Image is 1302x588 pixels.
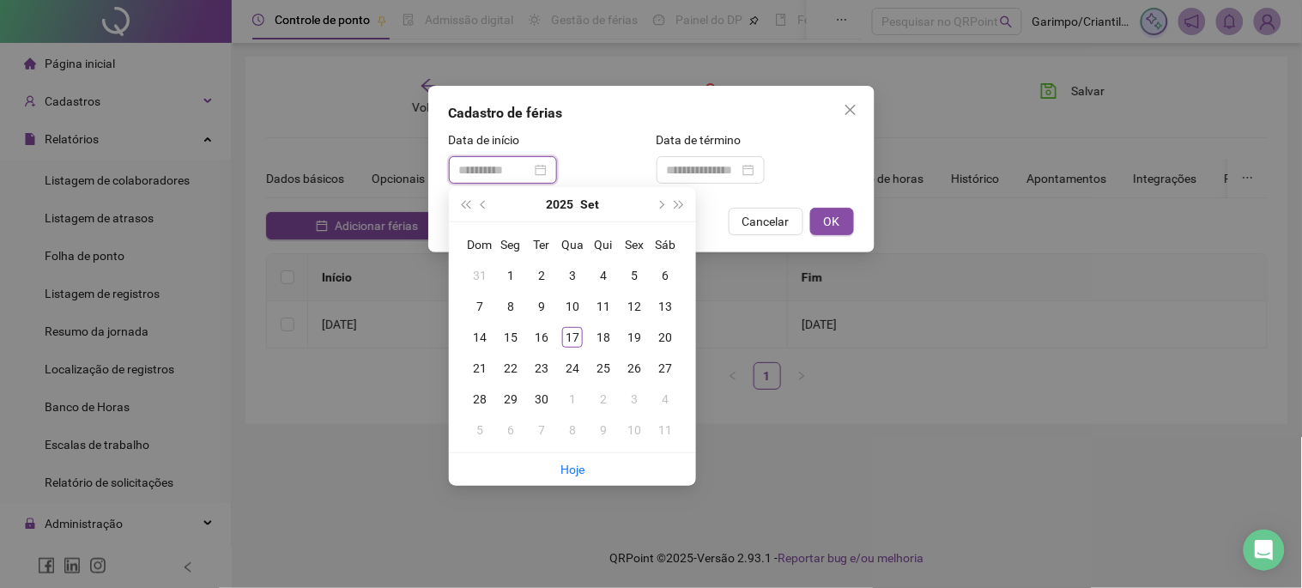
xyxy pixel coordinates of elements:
div: 20 [655,327,675,348]
th: Seg [495,229,526,260]
div: Cadastro de férias [449,103,854,124]
td: 2025-09-10 [557,291,588,322]
div: 17 [562,327,583,348]
div: 23 [531,358,552,379]
td: 2025-09-25 [588,353,619,384]
label: Data de término [657,130,753,149]
td: 2025-09-17 [557,322,588,353]
td: 2025-10-03 [619,384,650,415]
div: 2 [531,265,552,286]
td: 2025-09-27 [650,353,681,384]
td: 2025-10-11 [650,415,681,446]
div: 3 [624,389,645,409]
div: 22 [500,358,521,379]
div: 10 [624,420,645,440]
div: 9 [531,296,552,317]
td: 2025-09-07 [464,291,495,322]
button: super-next-year [670,187,689,221]
div: 4 [655,389,675,409]
div: 9 [593,420,614,440]
button: year panel [546,187,573,221]
td: 2025-09-20 [650,322,681,353]
div: 11 [593,296,614,317]
td: 2025-09-04 [588,260,619,291]
div: 15 [500,327,521,348]
div: 27 [655,358,675,379]
div: 1 [500,265,521,286]
th: Qua [557,229,588,260]
td: 2025-09-03 [557,260,588,291]
div: 3 [562,265,583,286]
div: 5 [469,420,490,440]
td: 2025-10-05 [464,415,495,446]
td: 2025-09-11 [588,291,619,322]
div: 26 [624,358,645,379]
div: 7 [531,420,552,440]
th: Sáb [650,229,681,260]
div: 13 [655,296,675,317]
div: 24 [562,358,583,379]
div: 8 [562,420,583,440]
div: 12 [624,296,645,317]
div: 31 [469,265,490,286]
td: 2025-10-09 [588,415,619,446]
td: 2025-09-06 [650,260,681,291]
td: 2025-09-12 [619,291,650,322]
td: 2025-09-23 [526,353,557,384]
td: 2025-10-10 [619,415,650,446]
div: 30 [531,389,552,409]
div: 4 [593,265,614,286]
td: 2025-09-02 [526,260,557,291]
td: 2025-10-07 [526,415,557,446]
td: 2025-09-13 [650,291,681,322]
td: 2025-10-06 [495,415,526,446]
td: 2025-09-19 [619,322,650,353]
button: month panel [580,187,599,221]
button: Cancelar [729,208,803,235]
div: 18 [593,327,614,348]
label: Data de início [449,130,531,149]
td: 2025-10-04 [650,384,681,415]
td: 2025-09-26 [619,353,650,384]
span: close [844,103,857,117]
div: 10 [562,296,583,317]
th: Qui [588,229,619,260]
td: 2025-09-18 [588,322,619,353]
td: 2025-09-09 [526,291,557,322]
td: 2025-09-05 [619,260,650,291]
td: 2025-09-22 [495,353,526,384]
button: prev-year [475,187,494,221]
td: 2025-08-31 [464,260,495,291]
td: 2025-09-28 [464,384,495,415]
div: 11 [655,420,675,440]
button: next-year [651,187,669,221]
th: Ter [526,229,557,260]
td: 2025-09-21 [464,353,495,384]
button: Close [837,96,864,124]
td: 2025-09-01 [495,260,526,291]
span: Cancelar [742,212,790,231]
div: 7 [469,296,490,317]
div: 14 [469,327,490,348]
div: 6 [655,265,675,286]
td: 2025-10-02 [588,384,619,415]
div: Open Intercom Messenger [1244,530,1285,571]
button: OK [810,208,854,235]
span: OK [824,212,840,231]
td: 2025-10-08 [557,415,588,446]
td: 2025-10-01 [557,384,588,415]
div: 6 [500,420,521,440]
th: Dom [464,229,495,260]
td: 2025-09-24 [557,353,588,384]
button: super-prev-year [456,187,475,221]
td: 2025-09-15 [495,322,526,353]
a: Hoje [560,463,584,476]
div: 28 [469,389,490,409]
div: 16 [531,327,552,348]
th: Sex [619,229,650,260]
div: 25 [593,358,614,379]
td: 2025-09-16 [526,322,557,353]
div: 1 [562,389,583,409]
div: 21 [469,358,490,379]
td: 2025-09-30 [526,384,557,415]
